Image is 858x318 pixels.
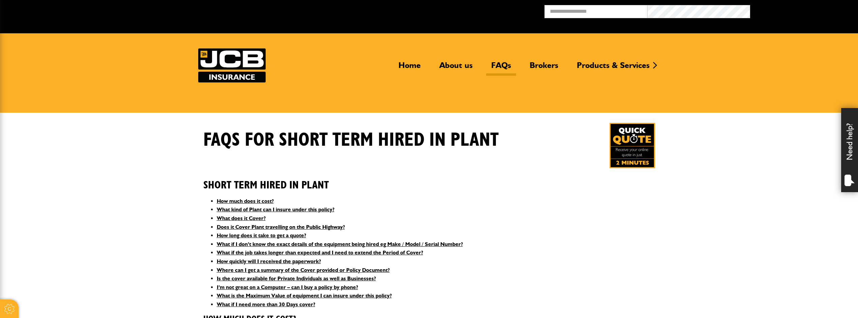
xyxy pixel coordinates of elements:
a: How quickly will I received the paperwork? [217,258,321,264]
a: What kind of Plant can I insure under this policy? [217,206,334,213]
a: Where can I get a summary of the Cover provided or Policy Document? [217,267,390,273]
a: Get your insurance quote in just 2-minutes [610,123,655,168]
div: Need help? [841,108,858,192]
a: I’m not great on a Computer – can I buy a policy by phone? [217,284,358,290]
h2: Short Term Hired In Plant [203,169,655,191]
img: Quick Quote [610,123,655,168]
a: Products & Services [572,60,655,76]
img: JCB Insurance Services logo [198,48,266,82]
a: What does it Cover? [217,215,266,221]
a: What if I don’t know the exact details of the equipment being hired eg Make / Model / Serial Number? [217,241,463,247]
h1: FAQS for Short Term Hired In Plant [203,129,499,151]
a: Is the cover available for Private Individuals as well as Businesses? [217,275,376,282]
a: FAQs [486,60,516,76]
a: How much does it cost? [217,198,274,204]
a: What if I need more than 30 Days cover? [217,301,315,308]
button: Broker Login [750,5,853,15]
a: What if the job takes longer than expected and I need to extend the Period of Cover? [217,249,423,256]
a: Home [393,60,426,76]
a: Brokers [525,60,563,76]
a: Does it Cover Plant travelling on the Public Highway? [217,224,345,230]
a: What is the Maximum Value of equipment I can insure under this policy? [217,292,392,299]
a: How long does it take to get a quote? [217,232,306,239]
a: About us [434,60,478,76]
a: JCB Insurance Services [198,48,266,82]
